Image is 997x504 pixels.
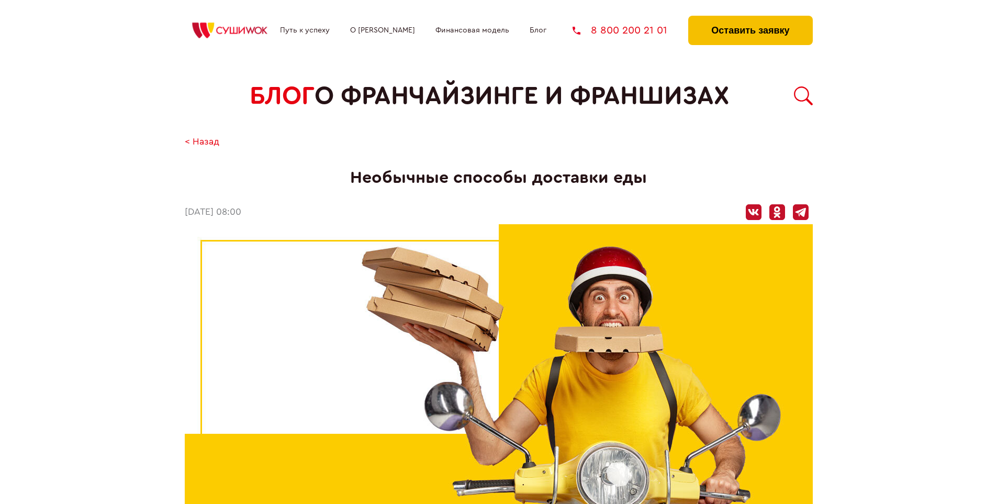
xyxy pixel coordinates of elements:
[530,26,546,35] a: Блог
[435,26,509,35] a: Финансовая модель
[591,25,667,36] span: 8 800 200 21 01
[280,26,330,35] a: Путь к успеху
[250,82,315,111] span: БЛОГ
[185,207,241,218] time: [DATE] 08:00
[185,137,219,148] a: < Назад
[315,82,729,111] span: о франчайзинге и франшизах
[688,16,812,45] button: Оставить заявку
[185,168,813,188] h1: Необычные способы доставки еды
[573,25,667,36] a: 8 800 200 21 01
[350,26,415,35] a: О [PERSON_NAME]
